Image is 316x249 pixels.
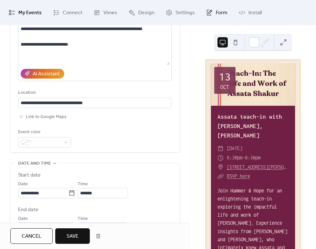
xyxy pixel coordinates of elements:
a: Assata teach-in with [PERSON_NAME], [PERSON_NAME] [217,114,282,139]
span: Design [138,8,154,18]
span: Date [18,215,28,223]
span: Date [18,180,28,188]
span: [DATE] [227,144,242,153]
span: Connect [63,8,82,18]
div: End date [18,206,38,214]
div: ​ [217,153,224,163]
a: Design [124,3,159,23]
a: Connect [48,3,87,23]
span: Cancel [22,233,41,240]
span: Install [248,8,262,18]
a: Settings [161,3,200,23]
a: RSVP here [227,173,250,179]
div: ​ [217,172,224,181]
span: Form [216,8,227,18]
span: Date and time [18,160,51,168]
a: Views [89,3,122,23]
button: Cancel [10,228,53,244]
div: AI Assistant [33,70,60,78]
span: 8:30pm [245,153,260,163]
a: My Events [4,3,47,23]
span: Save [67,233,79,240]
div: ​ [217,163,224,172]
span: 6:30pm [227,153,242,163]
a: [STREET_ADDRESS][PERSON_NAME] [227,163,289,172]
span: My Events [18,8,42,18]
button: AI Assistant [21,69,64,79]
div: Location [18,89,170,97]
span: Time [78,215,88,223]
a: Install [234,3,267,23]
span: Views [103,8,117,18]
div: Event color [18,128,70,136]
div: Oct [220,84,229,90]
span: Link to Google Maps [26,113,67,121]
span: - [242,153,245,163]
div: ​ [217,144,224,153]
span: Time [78,180,88,188]
span: Settings [175,8,195,18]
a: Form [201,3,232,23]
button: Save [55,228,90,244]
div: 13 [219,71,231,82]
div: Start date [18,171,41,179]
